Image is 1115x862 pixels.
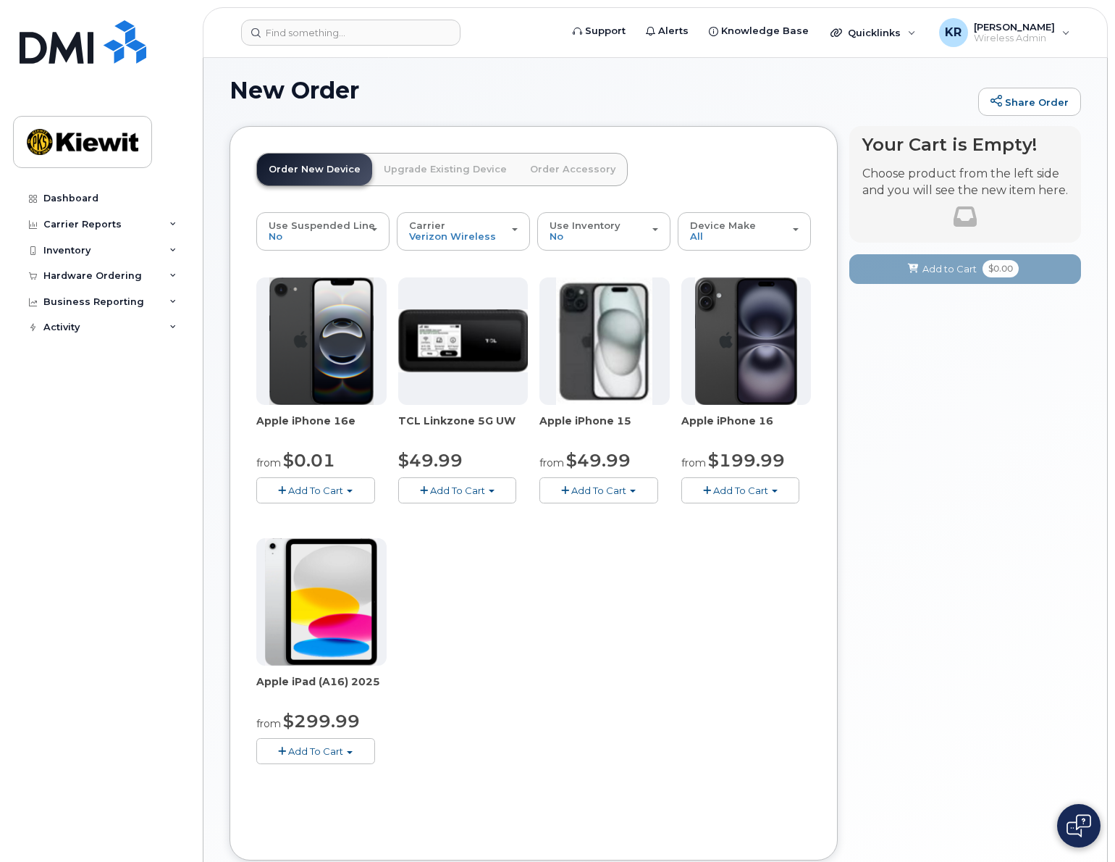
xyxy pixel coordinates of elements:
[922,262,977,276] span: Add to Cart
[283,450,335,471] span: $0.01
[430,485,485,496] span: Add To Cart
[537,212,670,250] button: Use Inventory No
[256,674,387,703] div: Apple iPad (A16) 2025
[539,477,658,503] button: Add To Cart
[256,738,375,763] button: Add To Cart
[550,219,620,231] span: Use Inventory
[230,78,971,103] h1: New Order
[862,135,1068,154] h4: Your Cart is Empty!
[1066,814,1091,837] img: Open chat
[849,254,1081,284] button: Add to Cart $0.00
[398,477,517,503] button: Add To Cart
[556,277,652,405] img: iphone15.jpg
[681,414,812,443] div: Apple iPhone 16
[695,277,797,405] img: iphone_16_plus.png
[862,166,1068,199] p: Choose product from the left side and you will see the new item here.
[713,485,768,496] span: Add To Cart
[708,450,785,471] span: $199.99
[550,230,563,242] span: No
[690,219,756,231] span: Device Make
[539,414,670,443] div: Apple iPhone 15
[398,450,463,471] span: $49.99
[256,456,281,469] small: from
[398,414,529,443] div: TCL Linkzone 5G UW
[978,88,1081,117] a: Share Order
[681,477,800,503] button: Add To Cart
[269,219,375,231] span: Use Suspended Line
[539,456,564,469] small: from
[518,154,627,185] a: Order Accessory
[372,154,518,185] a: Upgrade Existing Device
[256,477,375,503] button: Add To Cart
[288,485,343,496] span: Add To Cart
[288,745,343,757] span: Add To Cart
[269,230,282,242] span: No
[690,230,703,242] span: All
[397,212,530,250] button: Carrier Verizon Wireless
[678,212,811,250] button: Device Make All
[681,456,706,469] small: from
[398,309,529,372] img: linkzone5g.png
[283,711,360,732] span: $299.99
[566,450,631,471] span: $49.99
[265,538,377,666] img: ipad_11.png
[571,485,626,496] span: Add To Cart
[257,154,372,185] a: Order New Device
[409,230,496,242] span: Verizon Wireless
[269,277,374,405] img: iphone16e.png
[256,414,387,443] div: Apple iPhone 16e
[409,219,445,231] span: Carrier
[256,717,281,730] small: from
[983,260,1019,277] span: $0.00
[256,212,390,250] button: Use Suspended Line No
